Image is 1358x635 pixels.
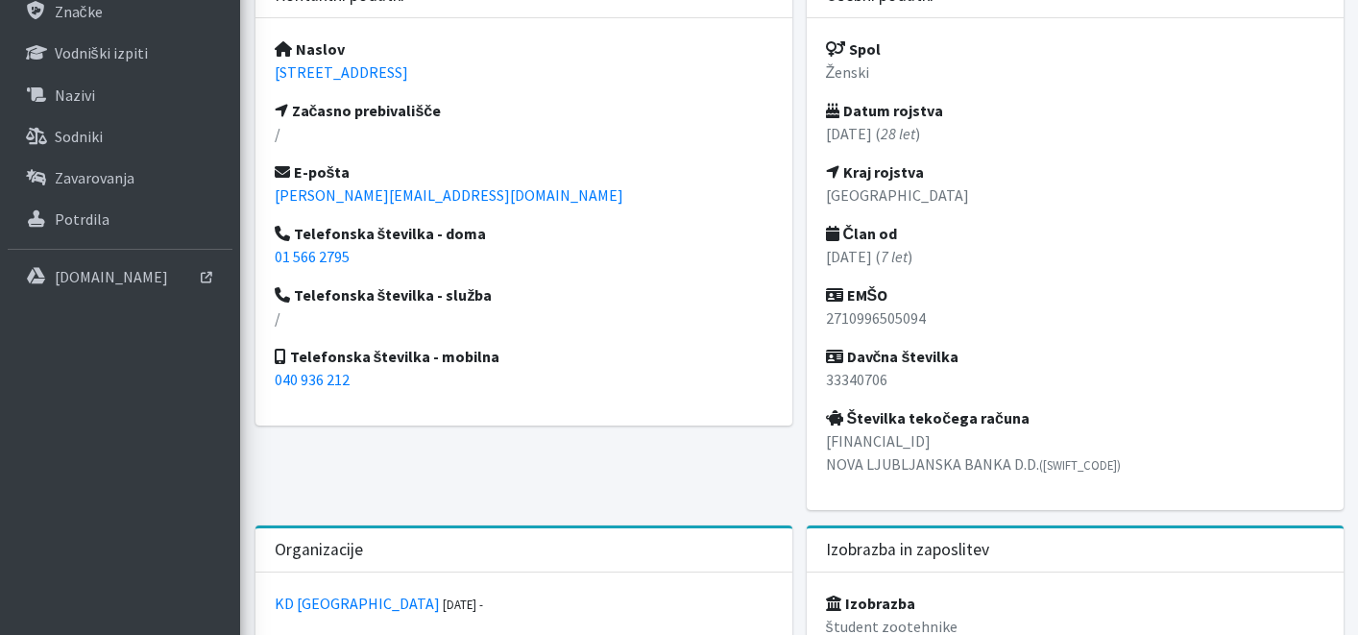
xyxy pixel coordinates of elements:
p: Ženski [826,61,1324,84]
a: Nazivi [8,76,232,114]
strong: EMŠO [826,285,888,305]
em: 7 let [881,247,908,266]
a: [STREET_ADDRESS] [275,62,408,82]
p: 2710996505094 [826,306,1324,330]
strong: Številka tekočega računa [826,408,1030,427]
strong: Datum rojstva [826,101,943,120]
strong: Član od [826,224,898,243]
strong: Naslov [275,39,345,59]
strong: Izobrazba [826,594,915,613]
em: 28 let [881,124,915,143]
strong: Davčna številka [826,347,959,366]
strong: Kraj rojstva [826,162,924,182]
h3: Izobrazba in zaposlitev [826,540,989,560]
strong: E-pošta [275,162,351,182]
a: [PERSON_NAME][EMAIL_ADDRESS][DOMAIN_NAME] [275,185,623,205]
strong: Telefonska številka - mobilna [275,347,500,366]
a: Sodniki [8,117,232,156]
a: [DOMAIN_NAME] [8,257,232,296]
p: / [275,122,773,145]
p: Značke [55,2,103,21]
p: / [275,306,773,330]
a: Vodniški izpiti [8,34,232,72]
p: Zavarovanja [55,168,134,187]
strong: Telefonska številka - doma [275,224,487,243]
strong: Telefonska številka - služba [275,285,493,305]
p: [DOMAIN_NAME] [55,267,168,286]
a: Zavarovanja [8,159,232,197]
p: Potrdila [55,209,109,229]
p: Nazivi [55,85,95,105]
strong: Spol [826,39,881,59]
small: ([SWIFT_CODE]) [1039,457,1121,473]
h3: Organizacije [275,540,363,560]
p: [GEOGRAPHIC_DATA] [826,183,1324,207]
a: KD [GEOGRAPHIC_DATA] [275,594,440,613]
a: 040 936 212 [275,370,350,389]
a: 01 566 2795 [275,247,350,266]
small: [DATE] - [443,597,483,612]
p: Sodniki [55,127,103,146]
strong: Začasno prebivališče [275,101,442,120]
p: [DATE] ( ) [826,245,1324,268]
p: [FINANCIAL_ID] NOVA LJUBLJANSKA BANKA D.D. [826,429,1324,476]
p: [DATE] ( ) [826,122,1324,145]
a: Potrdila [8,200,232,238]
p: 33340706 [826,368,1324,391]
p: Vodniški izpiti [55,43,148,62]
